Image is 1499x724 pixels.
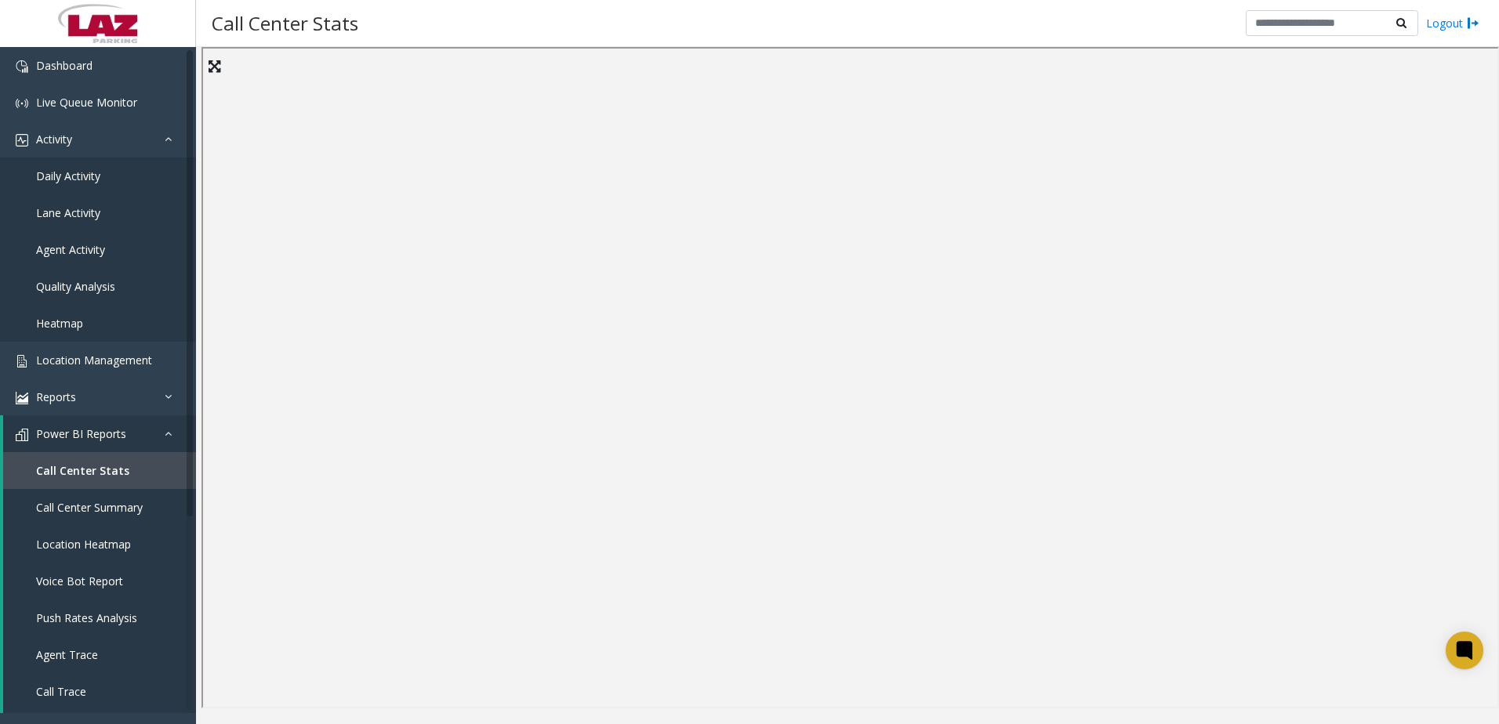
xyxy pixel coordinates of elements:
[1467,15,1479,31] img: logout
[16,392,28,404] img: 'icon'
[36,574,123,588] span: Voice Bot Report
[204,4,366,42] h3: Call Center Stats
[36,316,83,331] span: Heatmap
[36,647,98,662] span: Agent Trace
[36,132,72,147] span: Activity
[36,463,129,478] span: Call Center Stats
[36,242,105,257] span: Agent Activity
[1426,15,1479,31] a: Logout
[36,500,143,515] span: Call Center Summary
[16,97,28,110] img: 'icon'
[16,60,28,73] img: 'icon'
[3,636,196,673] a: Agent Trace
[36,205,100,220] span: Lane Activity
[3,563,196,599] a: Voice Bot Report
[36,684,86,699] span: Call Trace
[36,353,152,367] span: Location Management
[3,526,196,563] a: Location Heatmap
[3,415,196,452] a: Power BI Reports
[36,426,126,441] span: Power BI Reports
[36,168,100,183] span: Daily Activity
[36,95,137,110] span: Live Queue Monitor
[3,673,196,710] a: Call Trace
[16,134,28,147] img: 'icon'
[3,489,196,526] a: Call Center Summary
[16,355,28,367] img: 'icon'
[36,58,93,73] span: Dashboard
[16,429,28,441] img: 'icon'
[3,599,196,636] a: Push Rates Analysis
[36,610,137,625] span: Push Rates Analysis
[3,452,196,489] a: Call Center Stats
[36,537,131,552] span: Location Heatmap
[36,279,115,294] span: Quality Analysis
[36,389,76,404] span: Reports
